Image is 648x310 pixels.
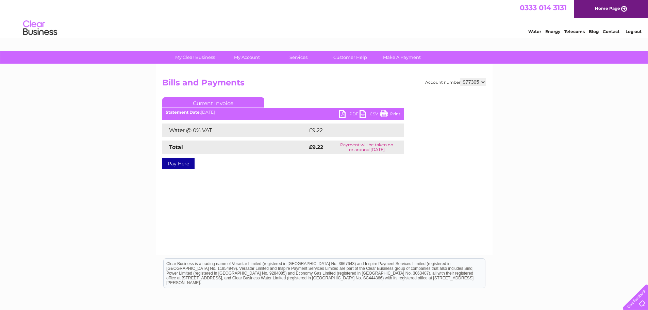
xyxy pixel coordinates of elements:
a: Water [528,29,541,34]
a: Services [270,51,327,64]
a: Print [380,110,400,120]
a: Pay Here [162,158,195,169]
td: Payment will be taken on or around [DATE] [330,141,403,154]
div: Account number [425,78,486,86]
strong: £9.22 [309,144,323,150]
a: 0333 014 3131 [520,3,567,12]
a: Telecoms [564,29,585,34]
h2: Bills and Payments [162,78,486,91]
td: Water @ 0% VAT [162,124,307,137]
a: Blog [589,29,599,34]
a: Energy [545,29,560,34]
a: My Clear Business [167,51,223,64]
a: Current Invoice [162,97,264,108]
a: My Account [219,51,275,64]
div: [DATE] [162,110,404,115]
a: PDF [339,110,360,120]
a: Customer Help [322,51,378,64]
a: CSV [360,110,380,120]
div: Clear Business is a trading name of Verastar Limited (registered in [GEOGRAPHIC_DATA] No. 3667643... [164,4,485,33]
a: Make A Payment [374,51,430,64]
strong: Total [169,144,183,150]
img: logo.png [23,18,57,38]
a: Contact [603,29,619,34]
a: Log out [626,29,642,34]
td: £9.22 [307,124,388,137]
b: Statement Date: [166,110,201,115]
